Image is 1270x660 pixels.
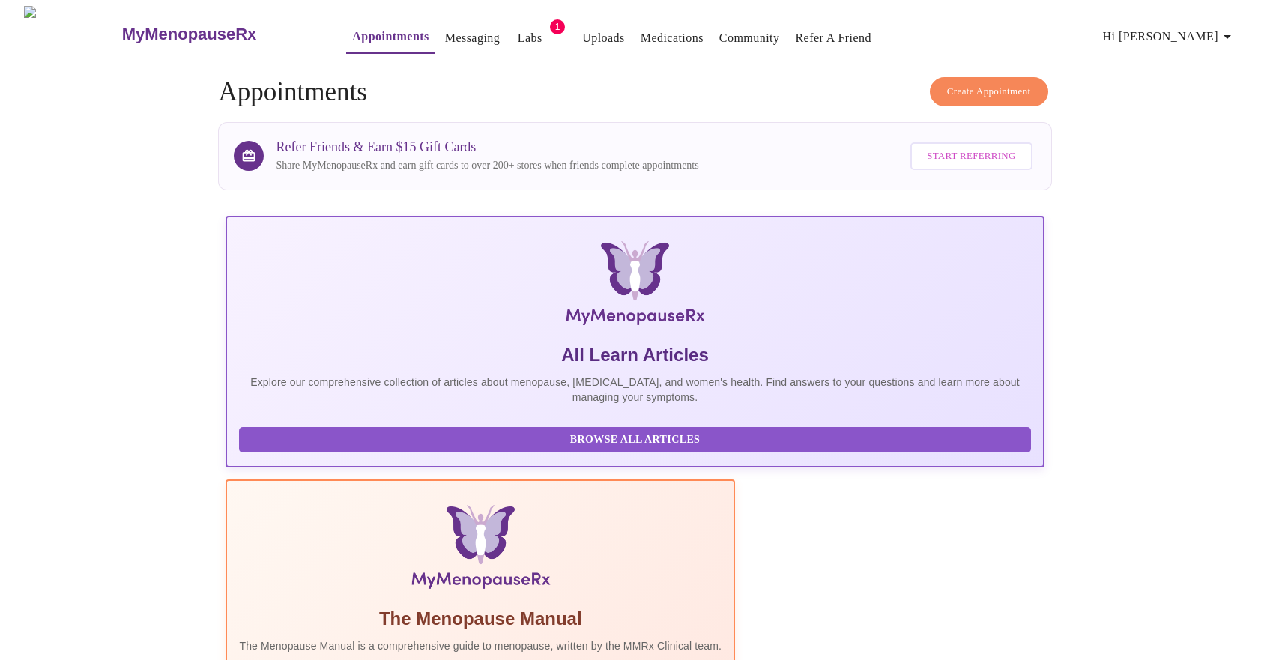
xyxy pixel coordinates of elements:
[239,638,722,653] p: The Menopause Manual is a comprehensive guide to menopause, written by the MMRx Clinical team.
[122,25,257,44] h3: MyMenopauseRx
[24,6,120,62] img: MyMenopauseRx Logo
[635,23,710,53] button: Medications
[641,28,704,49] a: Medications
[582,28,625,49] a: Uploads
[789,23,877,53] button: Refer a Friend
[518,28,542,49] a: Labs
[362,241,907,331] img: MyMenopauseRx Logo
[719,28,780,49] a: Community
[1103,26,1236,47] span: Hi [PERSON_NAME]
[239,432,1034,445] a: Browse All Articles
[218,77,1051,107] h4: Appointments
[907,135,1035,178] a: Start Referring
[927,148,1015,165] span: Start Referring
[550,19,565,34] span: 1
[316,505,645,595] img: Menopause Manual
[239,375,1030,405] p: Explore our comprehensive collection of articles about menopause, [MEDICAL_DATA], and women's hea...
[352,26,429,47] a: Appointments
[930,77,1048,106] button: Create Appointment
[254,431,1015,449] span: Browse All Articles
[445,28,500,49] a: Messaging
[346,22,435,54] button: Appointments
[276,139,698,155] h3: Refer Friends & Earn $15 Gift Cards
[239,427,1030,453] button: Browse All Articles
[1097,22,1242,52] button: Hi [PERSON_NAME]
[910,142,1032,170] button: Start Referring
[506,23,554,53] button: Labs
[576,23,631,53] button: Uploads
[239,607,722,631] h5: The Menopause Manual
[795,28,871,49] a: Refer a Friend
[239,343,1030,367] h5: All Learn Articles
[713,23,786,53] button: Community
[120,8,316,61] a: MyMenopauseRx
[947,83,1031,100] span: Create Appointment
[439,23,506,53] button: Messaging
[276,158,698,173] p: Share MyMenopauseRx and earn gift cards to over 200+ stores when friends complete appointments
